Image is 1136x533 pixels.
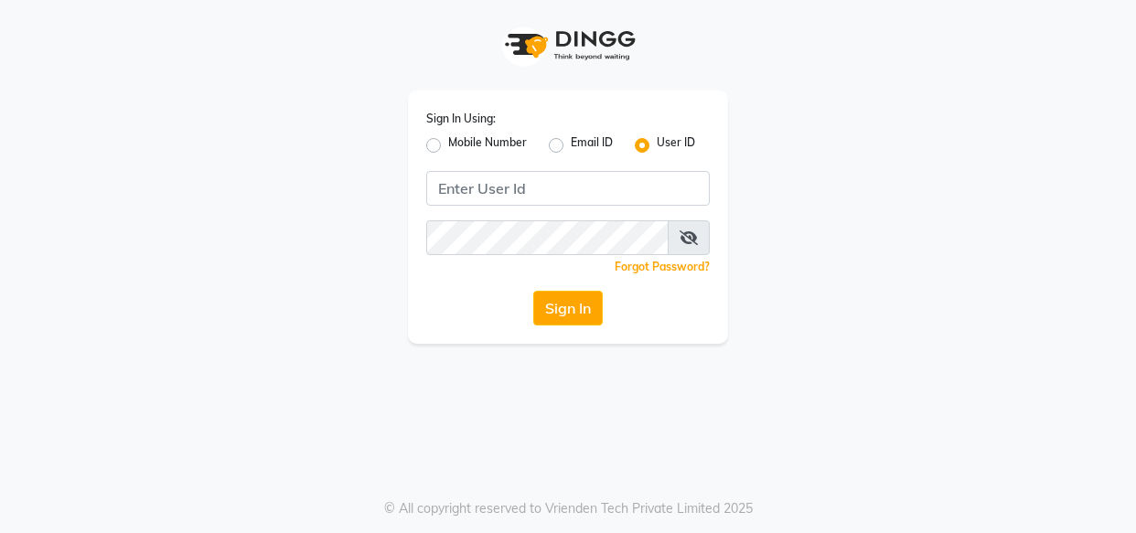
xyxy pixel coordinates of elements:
[615,260,710,273] a: Forgot Password?
[426,220,669,255] input: Username
[571,134,613,156] label: Email ID
[533,291,603,325] button: Sign In
[426,171,710,206] input: Username
[426,111,496,127] label: Sign In Using:
[448,134,527,156] label: Mobile Number
[657,134,695,156] label: User ID
[495,18,641,72] img: logo1.svg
